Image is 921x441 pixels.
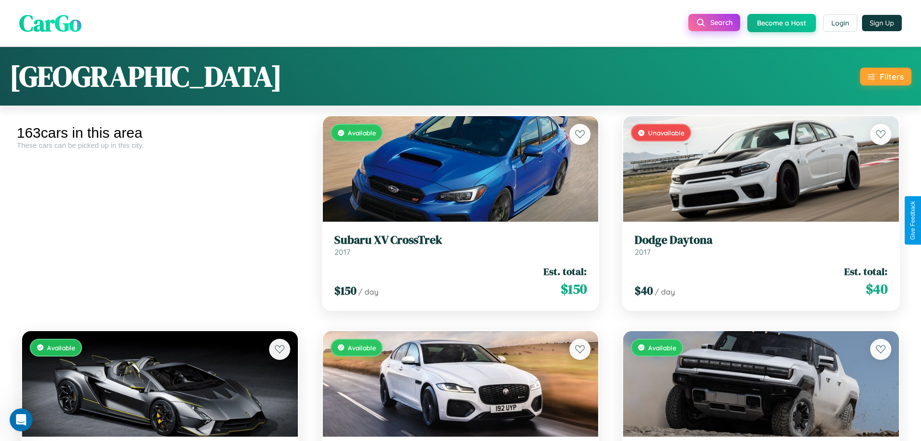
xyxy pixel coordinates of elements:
span: CarGo [19,7,82,39]
span: / day [358,287,378,297]
button: Login [823,14,857,32]
span: $ 40 [635,283,653,298]
span: 2017 [635,247,650,257]
iframe: Intercom live chat [10,408,33,431]
span: $ 40 [866,279,887,298]
h3: Subaru XV CrossTrek [334,233,587,247]
a: Subaru XV CrossTrek2017 [334,233,587,257]
span: Unavailable [648,129,685,137]
button: Become a Host [747,14,816,32]
div: 163 cars in this area [17,125,303,141]
span: Est. total: [543,264,587,278]
button: Filters [860,68,911,85]
span: / day [655,287,675,297]
a: Dodge Daytona2017 [635,233,887,257]
div: These cars can be picked up in this city. [17,141,303,149]
button: Search [688,14,740,31]
span: 2017 [334,247,350,257]
div: Filters [880,72,904,82]
span: Est. total: [844,264,887,278]
span: Search [710,18,732,27]
span: Available [648,344,676,352]
span: $ 150 [334,283,356,298]
span: $ 150 [561,279,587,298]
div: Give Feedback [909,201,916,240]
button: Sign Up [862,15,902,31]
span: Available [348,344,376,352]
span: Available [47,344,75,352]
h3: Dodge Daytona [635,233,887,247]
h1: [GEOGRAPHIC_DATA] [10,57,282,96]
span: Available [348,129,376,137]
